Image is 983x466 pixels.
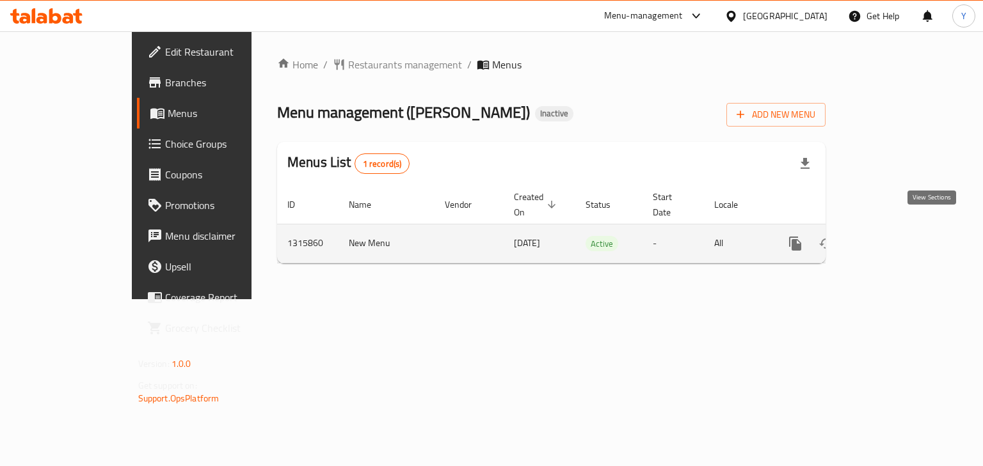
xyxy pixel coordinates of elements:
li: / [467,57,472,72]
span: Created On [514,189,560,220]
div: Inactive [535,106,573,121]
a: Upsell [137,251,296,282]
span: Grocery Checklist [165,320,286,336]
a: Menu disclaimer [137,221,296,251]
button: Add New Menu [726,103,826,127]
a: Restaurants management [333,57,462,72]
a: Choice Groups [137,128,296,159]
a: Edit Restaurant [137,36,296,67]
div: Menu-management [604,8,683,24]
a: Grocery Checklist [137,313,296,343]
div: [GEOGRAPHIC_DATA] [743,9,827,23]
span: Name [349,197,388,212]
a: Promotions [137,190,296,221]
span: Status [586,197,627,212]
span: Branches [165,75,286,90]
div: Export file [790,148,820,179]
button: more [780,228,811,259]
td: - [643,224,704,263]
a: Branches [137,67,296,98]
span: Vendor [445,197,488,212]
td: New Menu [339,224,435,263]
a: Home [277,57,318,72]
span: 1.0.0 [172,355,191,372]
span: Choice Groups [165,136,286,151]
span: 1 record(s) [355,158,410,170]
span: Locale [714,197,755,212]
span: Inactive [535,108,573,119]
span: Upsell [165,259,286,274]
span: Menus [168,105,286,121]
td: 1315860 [277,224,339,263]
button: Change Status [811,228,842,259]
span: Coverage Report [165,290,286,305]
table: enhanced table [277,185,913,263]
span: Coupons [165,167,286,182]
div: Total records count [355,153,410,174]
nav: breadcrumb [277,57,826,72]
span: Edit Restaurant [165,44,286,59]
span: Y [961,9,966,23]
span: Version: [138,355,170,372]
span: ID [287,197,312,212]
a: Coupons [137,159,296,190]
h2: Menus List [287,153,410,174]
span: Active [586,237,618,251]
span: Menu disclaimer [165,228,286,244]
span: [DATE] [514,235,540,251]
div: Active [586,236,618,251]
td: All [704,224,770,263]
span: Get support on: [138,377,197,394]
span: Promotions [165,198,286,213]
a: Coverage Report [137,282,296,313]
li: / [323,57,328,72]
span: Menu management ( [PERSON_NAME] ) [277,98,530,127]
span: Start Date [653,189,689,220]
span: Add New Menu [737,107,815,123]
a: Support.OpsPlatform [138,390,220,407]
span: Restaurants management [348,57,462,72]
a: Menus [137,98,296,128]
th: Actions [770,185,913,224]
span: Menus [492,57,522,72]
